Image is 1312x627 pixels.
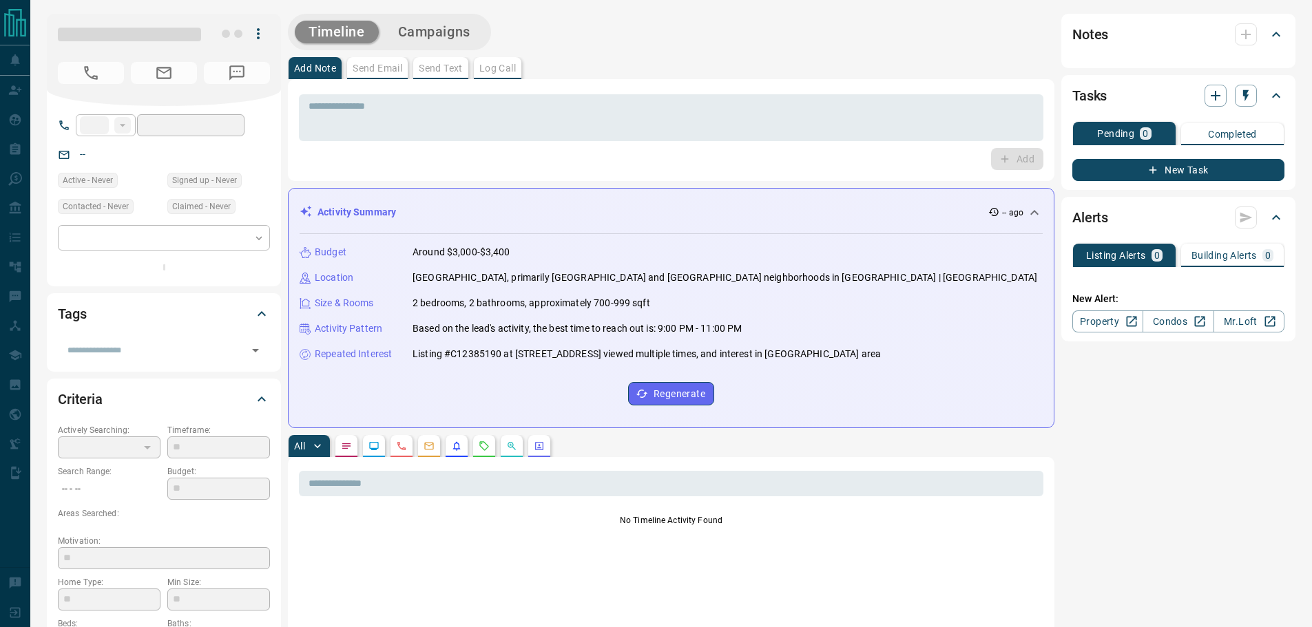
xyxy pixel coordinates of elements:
[413,270,1037,285] p: [GEOGRAPHIC_DATA], primarily [GEOGRAPHIC_DATA] and [GEOGRAPHIC_DATA] neighborhoods in [GEOGRAPHIC...
[1214,310,1284,332] a: Mr.Loft
[368,440,379,451] svg: Lead Browsing Activity
[1143,310,1214,332] a: Condos
[315,270,353,285] p: Location
[384,21,484,43] button: Campaigns
[413,245,510,259] p: Around $3,000-$3,400
[413,296,650,310] p: 2 bedrooms, 2 bathrooms, approximately 700-999 sqft
[172,173,237,187] span: Signed up - Never
[1072,85,1107,107] h2: Tasks
[58,535,270,547] p: Motivation:
[1072,23,1108,45] h2: Notes
[1265,251,1271,260] p: 0
[58,297,270,330] div: Tags
[534,440,545,451] svg: Agent Actions
[1072,159,1284,181] button: New Task
[58,478,160,500] p: -- - --
[1097,129,1134,138] p: Pending
[167,465,270,478] p: Budget:
[479,440,490,451] svg: Requests
[424,440,435,451] svg: Emails
[1154,251,1160,260] p: 0
[1072,79,1284,112] div: Tasks
[1002,206,1023,219] p: -- ago
[341,440,352,451] svg: Notes
[1086,251,1146,260] p: Listing Alerts
[58,507,270,520] p: Areas Searched:
[1072,310,1143,332] a: Property
[451,440,462,451] svg: Listing Alerts
[413,321,742,336] p: Based on the lead's activity, the best time to reach out is: 9:00 PM - 11:00 PM
[294,441,305,451] p: All
[63,200,129,213] span: Contacted - Never
[315,321,382,336] p: Activity Pattern
[1143,129,1148,138] p: 0
[317,205,396,220] p: Activity Summary
[63,173,113,187] span: Active - Never
[1072,206,1108,229] h2: Alerts
[315,347,392,361] p: Repeated Interest
[131,62,197,84] span: No Email
[396,440,407,451] svg: Calls
[58,383,270,416] div: Criteria
[204,62,270,84] span: No Number
[295,21,379,43] button: Timeline
[58,465,160,478] p: Search Range:
[315,296,374,310] p: Size & Rooms
[80,149,85,160] a: --
[294,63,336,73] p: Add Note
[167,424,270,436] p: Timeframe:
[1072,18,1284,51] div: Notes
[1072,201,1284,234] div: Alerts
[246,341,265,360] button: Open
[1072,292,1284,306] p: New Alert:
[413,347,881,361] p: Listing #C12385190 at [STREET_ADDRESS] viewed multiple times, and interest in [GEOGRAPHIC_DATA] area
[300,200,1043,225] div: Activity Summary-- ago
[58,424,160,436] p: Actively Searching:
[315,245,346,259] p: Budget
[58,388,103,410] h2: Criteria
[167,576,270,588] p: Min Size:
[1191,251,1257,260] p: Building Alerts
[299,514,1043,527] p: No Timeline Activity Found
[58,62,124,84] span: No Number
[58,303,86,325] h2: Tags
[628,382,714,405] button: Regenerate
[1208,129,1257,139] p: Completed
[58,576,160,588] p: Home Type:
[172,200,231,213] span: Claimed - Never
[506,440,517,451] svg: Opportunities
